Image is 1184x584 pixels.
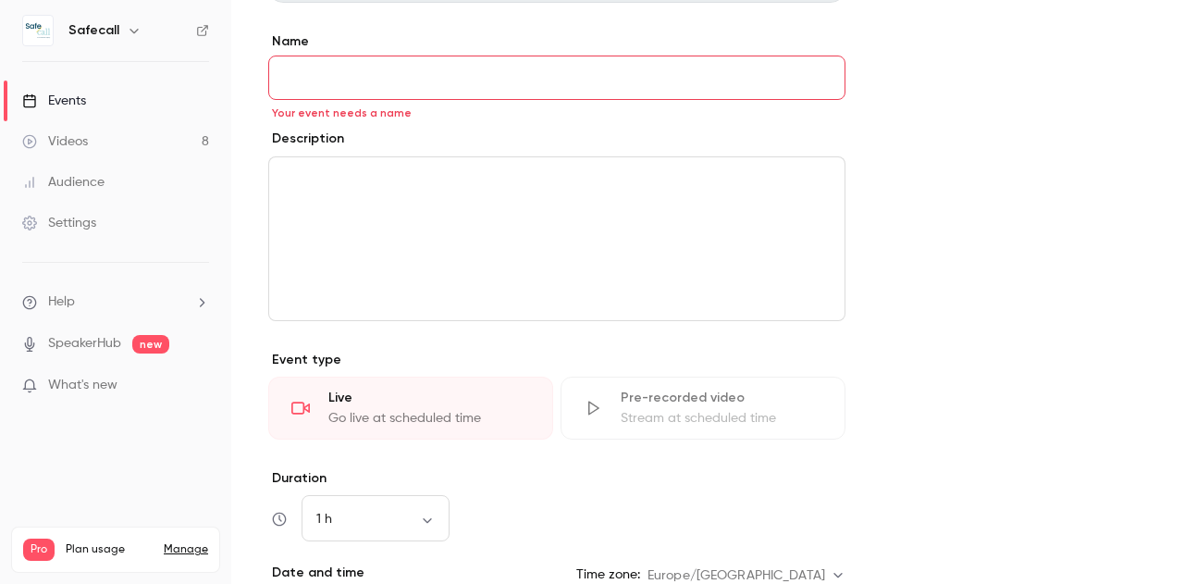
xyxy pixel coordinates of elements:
[272,106,412,120] span: Your event needs a name
[621,409,822,428] div: Stream at scheduled time
[22,92,86,110] div: Events
[66,542,153,557] span: Plan usage
[268,130,344,148] label: Description
[268,351,845,369] p: Event type
[48,334,121,354] a: SpeakerHub
[268,377,553,440] div: LiveGo live at scheduled time
[302,510,450,528] div: 1 h
[22,214,96,232] div: Settings
[22,292,209,312] li: help-dropdown-opener
[268,564,364,582] p: Date and time
[22,132,88,151] div: Videos
[576,565,640,584] label: Time zone:
[22,173,105,192] div: Audience
[561,377,845,440] div: Pre-recorded videoStream at scheduled time
[23,16,53,45] img: Safecall
[132,335,169,354] span: new
[23,539,55,561] span: Pro
[164,542,208,557] a: Manage
[48,376,117,395] span: What's new
[621,389,822,407] div: Pre-recorded video
[268,156,845,321] section: description
[328,409,530,428] div: Go live at scheduled time
[328,389,530,407] div: Live
[48,292,75,312] span: Help
[269,157,845,320] div: editor
[68,21,119,40] h6: Safecall
[187,378,209,394] iframe: Noticeable Trigger
[268,469,845,488] label: Duration
[268,32,845,51] label: Name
